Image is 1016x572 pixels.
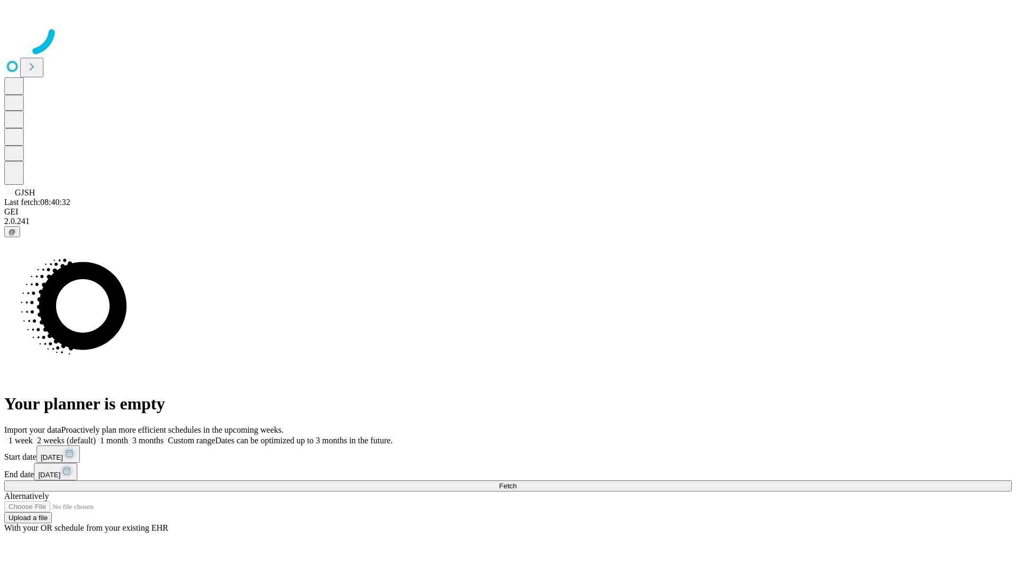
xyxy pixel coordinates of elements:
[4,217,1012,226] div: 2.0.241
[38,471,60,479] span: [DATE]
[4,445,1012,463] div: Start date
[4,226,20,237] button: @
[4,491,49,501] span: Alternatively
[4,480,1012,491] button: Fetch
[8,228,16,236] span: @
[37,436,96,445] span: 2 weeks (default)
[132,436,164,445] span: 3 months
[4,207,1012,217] div: GEI
[4,198,70,207] span: Last fetch: 08:40:32
[8,436,33,445] span: 1 week
[215,436,393,445] span: Dates can be optimized up to 3 months in the future.
[41,453,63,461] span: [DATE]
[100,436,128,445] span: 1 month
[4,425,61,434] span: Import your data
[61,425,284,434] span: Proactively plan more efficient schedules in the upcoming weeks.
[4,463,1012,480] div: End date
[34,463,77,480] button: [DATE]
[168,436,215,445] span: Custom range
[15,188,35,197] span: GJSH
[4,523,168,532] span: With your OR schedule from your existing EHR
[4,394,1012,414] h1: Your planner is empty
[499,482,516,490] span: Fetch
[37,445,80,463] button: [DATE]
[4,512,52,523] button: Upload a file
